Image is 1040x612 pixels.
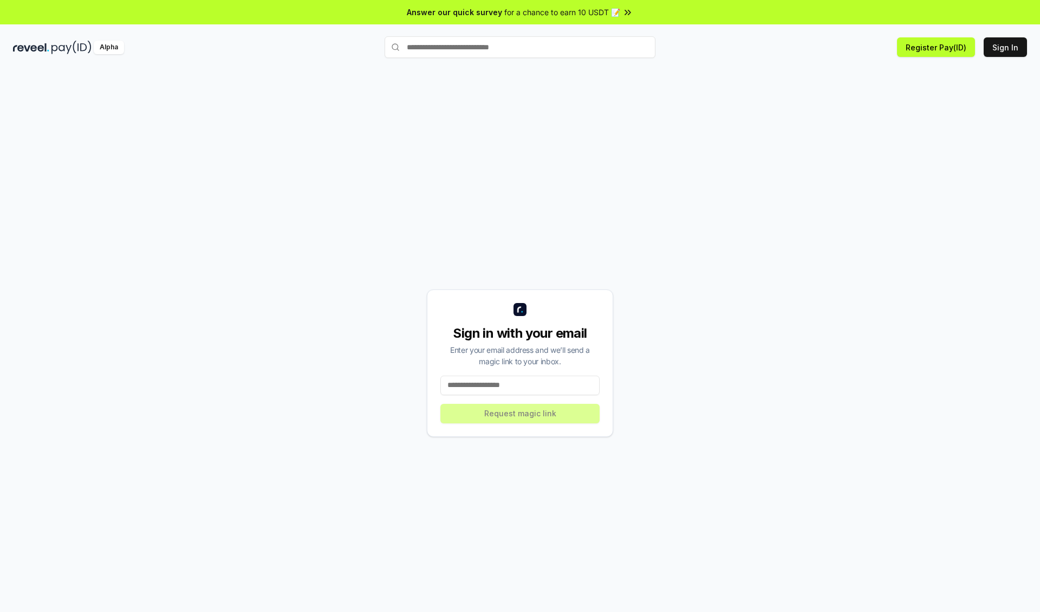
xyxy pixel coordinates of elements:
div: Enter your email address and we’ll send a magic link to your inbox. [440,344,600,367]
button: Register Pay(ID) [897,37,975,57]
div: Alpha [94,41,124,54]
div: Sign in with your email [440,325,600,342]
img: logo_small [513,303,526,316]
span: for a chance to earn 10 USDT 📝 [504,7,620,18]
img: pay_id [51,41,92,54]
img: reveel_dark [13,41,49,54]
span: Answer our quick survey [407,7,502,18]
button: Sign In [984,37,1027,57]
